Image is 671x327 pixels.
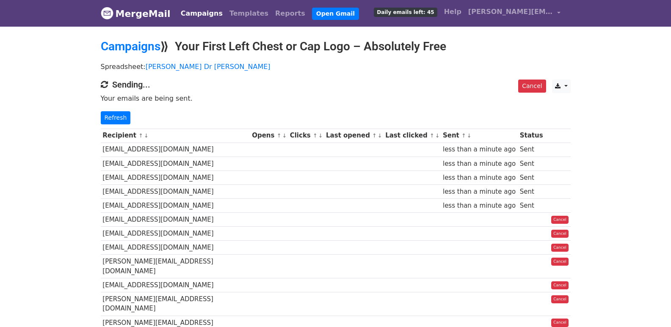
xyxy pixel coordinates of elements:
a: ↑ [372,132,377,139]
p: Your emails are being sent. [101,94,571,103]
td: Sent [518,143,545,157]
td: [EMAIL_ADDRESS][DOMAIN_NAME] [101,241,250,255]
div: less than a minute ago [443,159,516,169]
th: Opens [250,129,288,143]
div: less than a minute ago [443,173,516,183]
td: [EMAIL_ADDRESS][DOMAIN_NAME] [101,157,250,170]
div: less than a minute ago [443,187,516,197]
a: ↓ [435,132,440,139]
a: Cancel [551,258,569,266]
a: ↑ [277,132,282,139]
a: Templates [226,5,272,22]
img: MergeMail logo [101,7,113,19]
a: Cancel [551,230,569,238]
a: ↑ [430,132,434,139]
a: Reports [272,5,309,22]
a: Cancel [551,281,569,290]
a: Daily emails left: 45 [370,3,440,20]
a: Cancel [551,244,569,252]
td: [PERSON_NAME][EMAIL_ADDRESS][DOMAIN_NAME] [101,255,250,278]
h2: ⟫ Your First Left Chest or Cap Logo – Absolutely Free [101,39,571,54]
th: Sent [441,129,518,143]
a: Refresh [101,111,131,124]
a: ↑ [461,132,466,139]
a: ↓ [378,132,382,139]
td: [EMAIL_ADDRESS][DOMAIN_NAME] [101,170,250,184]
span: [PERSON_NAME][EMAIL_ADDRESS][DOMAIN_NAME] [468,7,553,17]
td: [EMAIL_ADDRESS][DOMAIN_NAME] [101,278,250,292]
td: Sent [518,199,545,213]
a: ↑ [138,132,143,139]
a: Cancel [551,295,569,304]
p: Spreadsheet: [101,62,571,71]
td: [PERSON_NAME][EMAIL_ADDRESS][DOMAIN_NAME] [101,292,250,316]
h4: Sending... [101,80,571,90]
a: ↓ [467,132,472,139]
td: [EMAIL_ADDRESS][DOMAIN_NAME] [101,143,250,157]
span: Daily emails left: 45 [374,8,437,17]
th: Status [518,129,545,143]
th: Last clicked [383,129,441,143]
td: [EMAIL_ADDRESS][DOMAIN_NAME] [101,184,250,198]
a: Cancel [551,319,569,327]
a: Open Gmail [312,8,359,20]
td: Sent [518,157,545,170]
a: Cancel [551,216,569,224]
th: Clicks [288,129,324,143]
td: [EMAIL_ADDRESS][DOMAIN_NAME] [101,213,250,227]
th: Recipient [101,129,250,143]
th: Last opened [324,129,383,143]
a: Cancel [518,80,546,93]
td: [EMAIL_ADDRESS][DOMAIN_NAME] [101,199,250,213]
a: ↑ [313,132,318,139]
td: Sent [518,184,545,198]
div: less than a minute ago [443,201,516,211]
td: [EMAIL_ADDRESS][DOMAIN_NAME] [101,227,250,241]
a: [PERSON_NAME] Dr [PERSON_NAME] [146,63,271,71]
a: Campaigns [177,5,226,22]
a: ↓ [282,132,287,139]
td: Sent [518,170,545,184]
a: Campaigns [101,39,160,53]
a: ↓ [318,132,323,139]
a: [PERSON_NAME][EMAIL_ADDRESS][DOMAIN_NAME] [465,3,564,23]
div: less than a minute ago [443,145,516,154]
a: MergeMail [101,5,171,22]
a: ↓ [144,132,149,139]
a: Help [441,3,465,20]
